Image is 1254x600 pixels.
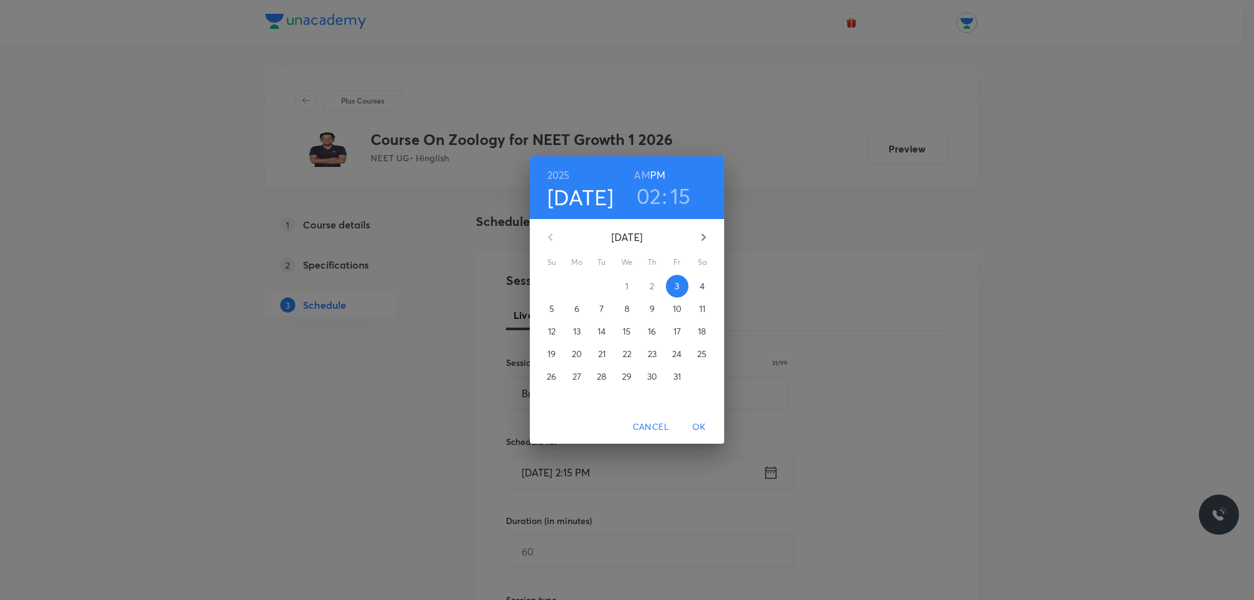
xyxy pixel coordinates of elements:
[636,183,661,209] button: 02
[540,343,563,365] button: 19
[566,320,588,343] button: 13
[566,256,588,269] span: Mo
[616,297,638,320] button: 8
[572,348,582,360] p: 20
[540,256,563,269] span: Su
[547,166,570,184] button: 2025
[540,320,563,343] button: 12
[616,343,638,365] button: 22
[662,183,667,209] h3: :
[698,325,706,338] p: 18
[547,348,556,360] p: 19
[599,303,604,315] p: 7
[666,365,688,388] button: 31
[641,297,663,320] button: 9
[566,230,688,245] p: [DATE]
[666,275,688,297] button: 3
[699,303,705,315] p: 11
[641,320,663,343] button: 16
[641,256,663,269] span: Th
[666,320,688,343] button: 17
[673,370,681,383] p: 31
[679,415,719,439] button: OK
[648,325,656,338] p: 16
[666,297,688,320] button: 10
[616,365,638,388] button: 29
[647,370,657,383] p: 30
[691,343,714,365] button: 25
[566,343,588,365] button: 20
[591,297,613,320] button: 7
[691,320,714,343] button: 18
[650,166,665,184] button: PM
[616,256,638,269] span: We
[547,370,556,383] p: 26
[697,348,707,360] p: 25
[549,303,554,315] p: 5
[566,297,588,320] button: 6
[591,343,613,365] button: 21
[591,256,613,269] span: Tu
[591,365,613,388] button: 28
[691,256,714,269] span: Sa
[666,343,688,365] button: 24
[672,348,682,360] p: 24
[634,166,650,184] button: AM
[573,325,581,338] p: 13
[675,280,679,292] p: 3
[540,297,563,320] button: 5
[574,303,579,315] p: 6
[666,256,688,269] span: Fr
[648,348,656,360] p: 23
[622,370,631,383] p: 29
[673,303,682,315] p: 10
[566,365,588,388] button: 27
[633,419,669,435] span: Cancel
[641,365,663,388] button: 30
[691,297,714,320] button: 11
[597,370,606,383] p: 28
[591,320,613,343] button: 14
[673,325,681,338] p: 17
[641,343,663,365] button: 23
[670,183,691,209] button: 15
[598,325,606,338] p: 14
[616,320,638,343] button: 15
[700,280,705,292] p: 4
[540,365,563,388] button: 26
[623,325,631,338] p: 15
[684,419,714,435] span: OK
[547,184,614,210] button: [DATE]
[623,348,631,360] p: 22
[548,325,556,338] p: 12
[572,370,581,383] p: 27
[598,348,606,360] p: 21
[691,275,714,297] button: 4
[628,415,674,439] button: Cancel
[624,303,630,315] p: 8
[650,303,655,315] p: 9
